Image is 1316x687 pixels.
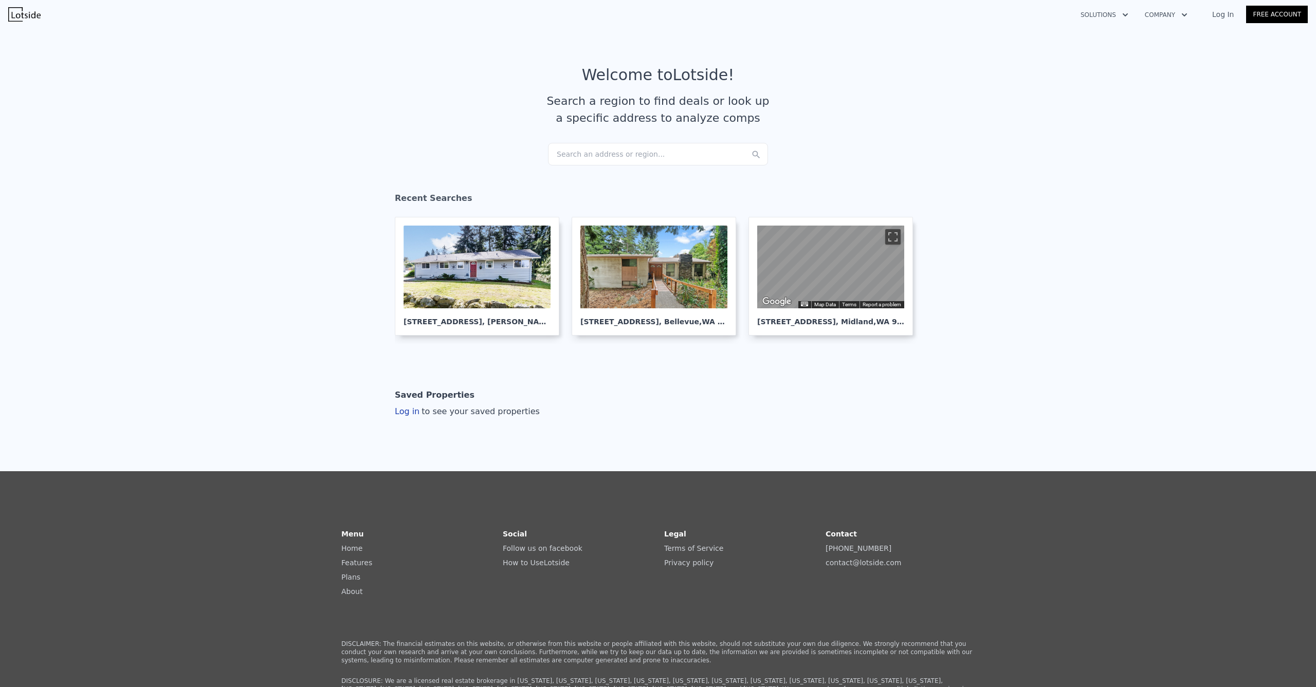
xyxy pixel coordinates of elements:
[801,302,808,306] button: Keyboard shortcuts
[873,318,917,326] span: , WA 98445
[1137,6,1196,24] button: Company
[341,544,362,552] a: Home
[341,530,363,538] strong: Menu
[395,184,921,217] div: Recent Searches
[748,217,921,336] a: Map [STREET_ADDRESS], Midland,WA 98445
[395,217,568,336] a: [STREET_ADDRESS], [PERSON_NAME][GEOGRAPHIC_DATA]
[814,301,836,308] button: Map Data
[757,308,904,327] div: [STREET_ADDRESS] , Midland
[341,640,975,664] p: DISCLAIMER: The financial estimates on this website, or otherwise from this website or people aff...
[664,544,723,552] a: Terms of Service
[760,295,794,308] img: Google
[664,559,714,567] a: Privacy policy
[826,559,901,567] a: contact@lotside.com
[757,226,904,308] div: Map
[760,295,794,308] a: Open this area in Google Maps (opens a new window)
[341,573,360,581] a: Plans
[8,7,41,22] img: Lotside
[826,544,891,552] a: [PHONE_NUMBER]
[699,318,743,326] span: , WA 98006
[580,308,727,327] div: [STREET_ADDRESS] , Bellevue
[572,217,744,336] a: [STREET_ADDRESS], Bellevue,WA 98006
[582,66,735,84] div: Welcome to Lotside !
[503,559,570,567] a: How to UseLotside
[826,530,857,538] strong: Contact
[419,406,540,416] span: to see your saved properties
[503,530,527,538] strong: Social
[1072,6,1137,24] button: Solutions
[664,530,686,538] strong: Legal
[757,226,904,308] div: Street View
[1246,6,1308,23] a: Free Account
[503,544,582,552] a: Follow us on facebook
[395,385,474,405] div: Saved Properties
[1200,9,1246,20] a: Log In
[842,302,856,307] a: Terms (opens in new tab)
[863,302,901,307] a: Report a problem
[404,308,551,327] div: [STREET_ADDRESS] , [PERSON_NAME][GEOGRAPHIC_DATA]
[341,559,372,567] a: Features
[543,92,773,126] div: Search a region to find deals or look up a specific address to analyze comps
[395,405,540,418] div: Log in
[341,587,362,596] a: About
[548,143,768,165] div: Search an address or region...
[885,229,901,245] button: Toggle fullscreen view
